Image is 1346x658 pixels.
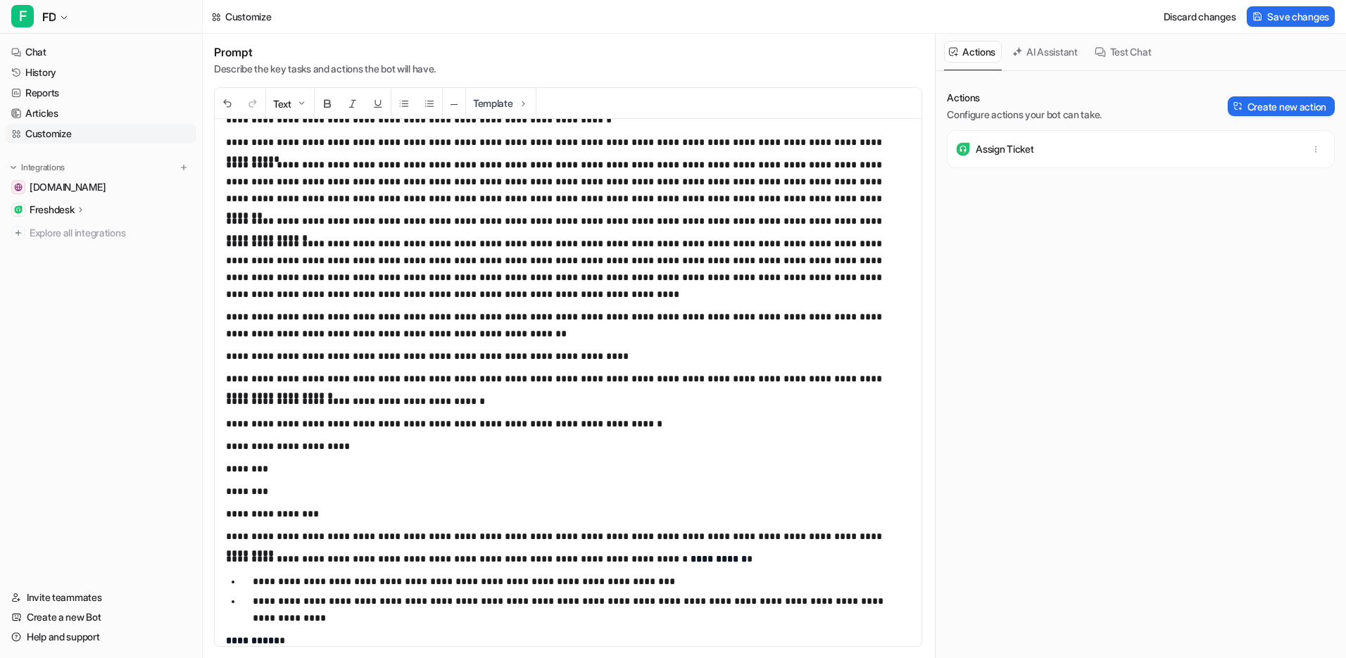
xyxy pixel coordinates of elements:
img: Italic [347,98,358,109]
a: Explore all integrations [6,223,196,243]
p: Freshdesk [30,203,74,217]
img: support.xyzreality.com [14,183,23,191]
button: Bold [315,89,340,119]
button: Ordered List [417,89,442,119]
button: Template [466,88,536,118]
button: Test Chat [1090,41,1157,63]
button: Italic [340,89,365,119]
a: support.xyzreality.com[DOMAIN_NAME] [6,177,196,197]
img: Assign Ticket icon [956,142,970,156]
button: Create new action [1228,96,1335,116]
span: Explore all integrations [30,222,191,244]
span: FD [42,7,56,27]
span: Save changes [1267,9,1329,24]
button: Integrations [6,160,69,175]
p: Actions [947,91,1102,105]
button: Redo [240,89,265,119]
div: Customize [225,9,271,24]
a: Invite teammates [6,588,196,607]
a: Customize [6,124,196,144]
img: Underline [372,98,384,109]
button: Discard changes [1158,6,1242,27]
img: Create action [1233,101,1243,111]
a: Articles [6,103,196,123]
p: Assign Ticket [976,142,1033,156]
button: Undo [215,89,240,119]
img: explore all integrations [11,226,25,240]
button: Text [266,89,314,119]
a: Create a new Bot [6,607,196,627]
span: F [11,5,34,27]
button: AI Assistant [1007,41,1084,63]
img: Ordered List [424,98,435,109]
img: Freshdesk [14,205,23,214]
a: Help and support [6,627,196,647]
p: Configure actions your bot can take. [947,108,1102,122]
a: Reports [6,83,196,103]
img: Unordered List [398,98,410,109]
button: Unordered List [391,89,417,119]
button: Actions [944,41,1002,63]
p: Integrations [21,162,65,173]
img: menu_add.svg [179,163,189,172]
a: Chat [6,42,196,62]
img: Dropdown Down Arrow [296,98,307,109]
img: Undo [222,98,233,109]
button: ─ [443,89,465,119]
a: History [6,63,196,82]
img: Redo [247,98,258,109]
img: expand menu [8,163,18,172]
span: [DOMAIN_NAME] [30,180,106,194]
button: Underline [365,89,391,119]
img: Template [517,98,529,109]
button: Save changes [1247,6,1335,27]
img: Bold [322,98,333,109]
p: Describe the key tasks and actions the bot will have. [214,62,436,76]
h1: Prompt [214,45,436,59]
